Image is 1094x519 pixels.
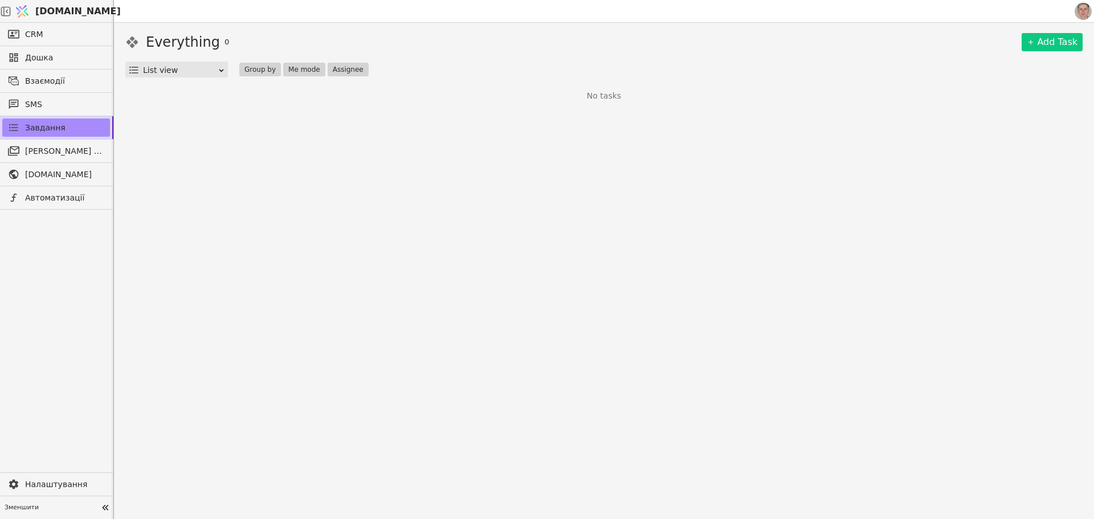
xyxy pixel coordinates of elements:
[25,52,104,64] span: Дошка
[2,189,110,207] a: Автоматизації
[25,28,43,40] span: CRM
[2,72,110,90] a: Взаємодії
[2,165,110,183] a: [DOMAIN_NAME]
[2,95,110,113] a: SMS
[5,503,97,513] span: Зменшити
[146,32,220,52] h1: Everything
[239,63,281,76] button: Group by
[587,90,621,102] p: No tasks
[25,479,104,491] span: Налаштування
[328,63,369,76] button: Assignee
[35,5,121,18] span: [DOMAIN_NAME]
[1075,3,1092,20] img: 1560949290925-CROPPED-IMG_0201-2-.jpg
[224,36,229,48] span: 0
[2,25,110,43] a: CRM
[283,63,325,76] button: Me mode
[14,1,31,22] img: Logo
[2,48,110,67] a: Дошка
[1022,33,1083,51] a: Add Task
[2,118,110,137] a: Завдання
[25,99,104,111] span: SMS
[25,122,66,134] span: Завдання
[143,62,218,78] div: List view
[2,142,110,160] a: [PERSON_NAME] розсилки
[2,475,110,493] a: Налаштування
[25,145,104,157] span: [PERSON_NAME] розсилки
[11,1,114,22] a: [DOMAIN_NAME]
[25,192,104,204] span: Автоматизації
[25,75,104,87] span: Взаємодії
[25,169,104,181] span: [DOMAIN_NAME]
